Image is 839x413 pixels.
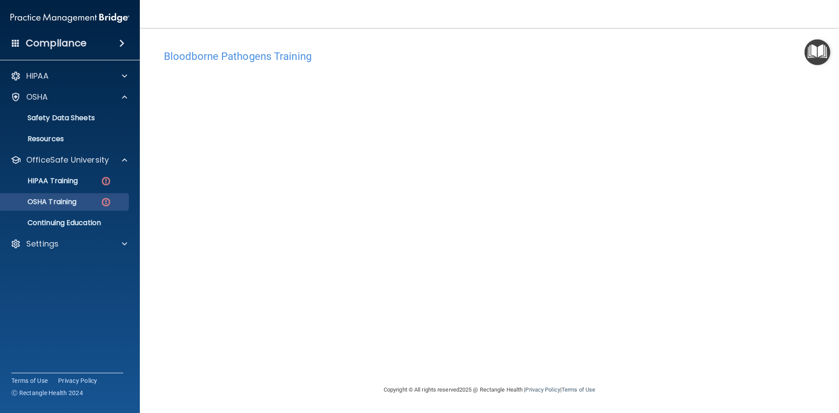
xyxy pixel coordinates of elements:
p: Settings [26,239,59,249]
a: Terms of Use [11,376,48,385]
a: Privacy Policy [58,376,97,385]
a: OSHA [10,92,127,102]
p: OSHA [26,92,48,102]
iframe: bbp [164,67,815,336]
p: Resources [6,135,125,143]
p: OSHA Training [6,198,76,206]
p: OfficeSafe University [26,155,109,165]
a: Settings [10,239,127,249]
h4: Compliance [26,37,87,49]
h4: Bloodborne Pathogens Training [164,51,815,62]
img: danger-circle.6113f641.png [101,176,111,187]
p: HIPAA Training [6,177,78,185]
a: OfficeSafe University [10,155,127,165]
a: HIPAA [10,71,127,81]
a: Terms of Use [562,386,595,393]
img: danger-circle.6113f641.png [101,197,111,208]
span: Ⓒ Rectangle Health 2024 [11,389,83,397]
button: Open Resource Center [804,39,830,65]
p: Safety Data Sheets [6,114,125,122]
a: Privacy Policy [525,386,560,393]
img: PMB logo [10,9,129,27]
div: Copyright © All rights reserved 2025 @ Rectangle Health | | [330,376,649,404]
p: Continuing Education [6,219,125,227]
p: HIPAA [26,71,49,81]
